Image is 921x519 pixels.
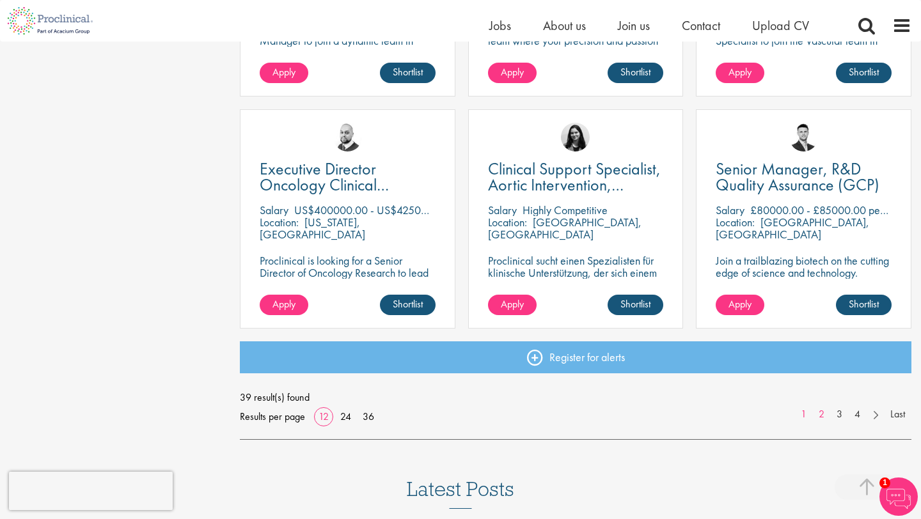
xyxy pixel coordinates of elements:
a: Shortlist [608,63,663,83]
a: Join us [618,17,650,34]
a: Apply [260,295,308,315]
a: Apply [488,63,537,83]
a: Apply [260,63,308,83]
a: Jobs [489,17,511,34]
p: Proclinical sucht einen Spezialisten für klinische Unterstützung, der sich einem dynamischen Team... [488,254,664,315]
a: Shortlist [380,295,436,315]
span: Salary [260,203,288,217]
a: Clinical Support Specialist, Aortic Intervention, Vascular [488,161,664,193]
a: Senior Manager, R&D Quality Assurance (GCP) [716,161,892,193]
span: Apply [501,65,524,79]
span: Location: [260,215,299,229]
a: Last [884,407,911,422]
p: Highly Competitive [523,203,608,217]
p: Join a trailblazing biotech on the cutting edge of science and technology. [716,254,892,279]
a: 12 [314,410,333,423]
span: 39 result(s) found [240,388,911,407]
span: Apply [501,297,524,311]
p: [GEOGRAPHIC_DATA], [GEOGRAPHIC_DATA] [488,215,642,242]
img: Chatbot [879,477,918,516]
a: About us [543,17,586,34]
p: [US_STATE], [GEOGRAPHIC_DATA] [260,215,365,242]
p: £80000.00 - £85000.00 per annum [750,203,915,217]
span: Location: [488,215,527,229]
a: Shortlist [836,295,892,315]
span: Salary [488,203,517,217]
a: Apply [488,295,537,315]
a: 3 [830,407,849,422]
span: Clinical Support Specialist, Aortic Intervention, Vascular [488,158,661,212]
img: Indre Stankeviciute [561,123,590,151]
p: Proclinical is looking for a Senior Director of Oncology Research to lead strategic clinical deve... [260,254,436,303]
a: 4 [848,407,867,422]
a: 24 [336,410,356,423]
span: Apply [272,297,295,311]
a: Shortlist [836,63,892,83]
a: Register for alerts [240,341,911,373]
h3: Latest Posts [407,478,514,509]
a: Apply [716,63,764,83]
span: Apply [272,65,295,79]
a: Contact [682,17,720,34]
a: 36 [358,410,379,423]
iframe: reCAPTCHA [9,472,173,510]
span: Senior Manager, R&D Quality Assurance (GCP) [716,158,879,196]
span: Apply [728,65,752,79]
a: 2 [812,407,831,422]
a: Shortlist [380,63,436,83]
p: US$400000.00 - US$425000.00 per annum [294,203,498,217]
a: 1 [794,407,813,422]
span: Apply [728,297,752,311]
a: Executive Director Oncology Clinical Development [260,161,436,193]
span: Results per page [240,407,305,426]
a: Shortlist [608,295,663,315]
span: 1 [879,477,890,488]
span: Salary [716,203,744,217]
span: Location: [716,215,755,229]
img: Vikram Nadgir [333,123,362,151]
span: Executive Director Oncology Clinical Development [260,158,389,212]
p: [GEOGRAPHIC_DATA], [GEOGRAPHIC_DATA] [716,215,869,242]
a: Upload CV [752,17,809,34]
a: Apply [716,295,764,315]
img: Joshua Godden [789,123,818,151]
